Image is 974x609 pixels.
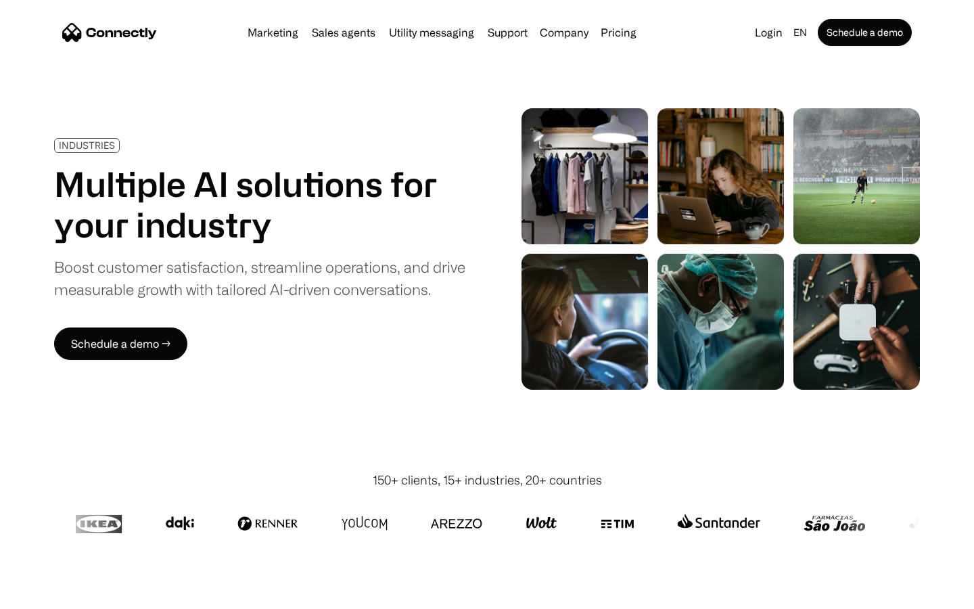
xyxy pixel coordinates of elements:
div: en [793,23,807,42]
a: Schedule a demo [818,19,912,46]
div: Boost customer satisfaction, streamline operations, and drive measurable growth with tailored AI-... [54,256,465,300]
a: Marketing [242,27,304,38]
div: Company [540,23,588,42]
a: Login [749,23,788,42]
div: 150+ clients, 15+ industries, 20+ countries [373,471,602,489]
a: Utility messaging [384,27,480,38]
a: Sales agents [306,27,381,38]
a: Schedule a demo → [54,328,187,360]
a: Support [482,27,533,38]
ul: Language list [27,585,81,604]
h1: Multiple AI solutions for your industry [54,164,465,245]
a: Pricing [595,27,642,38]
aside: Language selected: English [14,584,81,604]
div: INDUSTRIES [59,140,115,150]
